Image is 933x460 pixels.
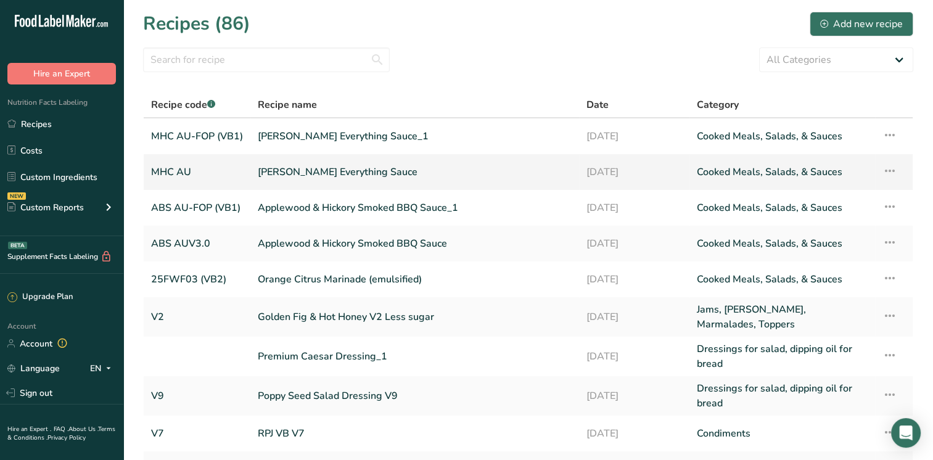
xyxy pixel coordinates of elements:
a: [DATE] [586,302,682,332]
a: [DATE] [586,123,682,149]
a: ABS AUV3.0 [151,231,243,257]
a: RPJ VB V7 [258,421,572,446]
a: [DATE] [586,342,682,371]
div: BETA [8,242,27,249]
a: Condiments [697,421,868,446]
a: Premium Caesar Dressing_1 [258,342,572,371]
a: Terms & Conditions . [7,425,115,442]
a: Cooked Meals, Salads, & Sauces [697,231,868,257]
a: Cooked Meals, Salads, & Sauces [697,195,868,221]
a: Language [7,358,60,379]
button: Hire an Expert [7,63,116,84]
a: About Us . [68,425,98,433]
a: Cooked Meals, Salads, & Sauces [697,266,868,292]
a: [PERSON_NAME] Everything Sauce [258,159,572,185]
a: [DATE] [586,381,682,411]
a: [DATE] [586,195,682,221]
input: Search for recipe [143,47,390,72]
span: Date [586,97,609,112]
a: [PERSON_NAME] Everything Sauce_1 [258,123,572,149]
div: NEW [7,192,26,200]
a: Hire an Expert . [7,425,51,433]
a: V2 [151,302,243,332]
a: MHC AU [151,159,243,185]
a: Dressings for salad, dipping oil for bread [697,381,868,411]
a: [DATE] [586,159,682,185]
a: Jams, [PERSON_NAME], Marmalades, Toppers [697,302,868,332]
div: EN [90,361,116,376]
a: [DATE] [586,231,682,257]
a: Orange Citrus Marinade (emulsified) [258,266,572,292]
a: Cooked Meals, Salads, & Sauces [697,159,868,185]
div: Custom Reports [7,201,84,214]
a: Poppy Seed Salad Dressing V9 [258,381,572,411]
a: MHC AU-FOP (VB1) [151,123,243,149]
a: Cooked Meals, Salads, & Sauces [697,123,868,149]
a: FAQ . [54,425,68,433]
a: Dressings for salad, dipping oil for bread [697,342,868,371]
a: V9 [151,381,243,411]
a: V7 [151,421,243,446]
button: Add new recipe [810,12,913,36]
a: Applewood & Hickory Smoked BBQ Sauce_1 [258,195,572,221]
div: Add new recipe [820,17,903,31]
h1: Recipes (86) [143,10,250,38]
a: ABS AU-FOP (VB1) [151,195,243,221]
a: [DATE] [586,421,682,446]
div: Upgrade Plan [7,291,73,303]
div: Open Intercom Messenger [891,418,921,448]
a: 25FWF03 (VB2) [151,266,243,292]
a: [DATE] [586,266,682,292]
span: Recipe code [151,98,215,112]
span: Category [697,97,739,112]
a: Applewood & Hickory Smoked BBQ Sauce [258,231,572,257]
span: Recipe name [258,97,317,112]
a: Golden Fig & Hot Honey V2 Less sugar [258,302,572,332]
a: Privacy Policy [47,433,86,442]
